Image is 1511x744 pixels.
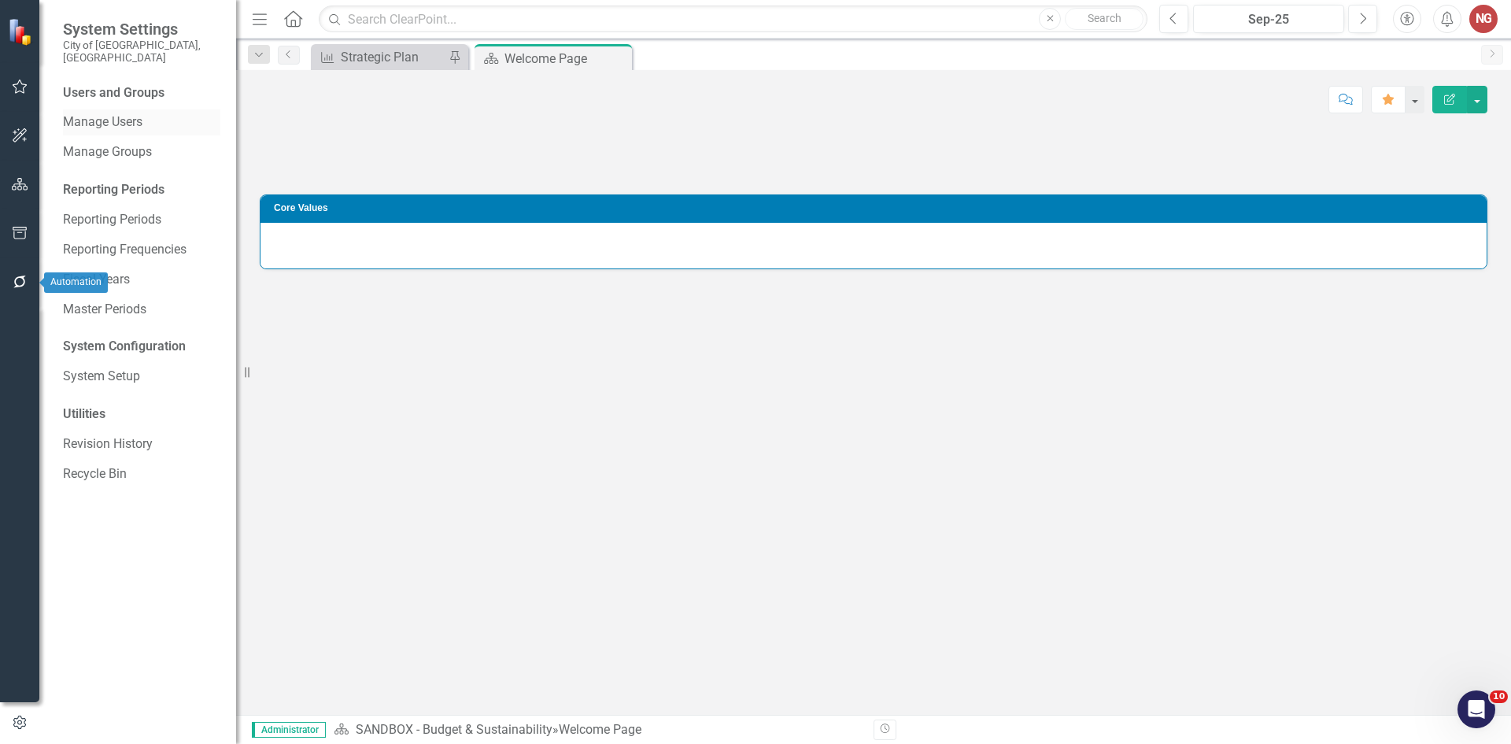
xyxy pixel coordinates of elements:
h3: Core Values [274,203,1479,213]
a: Revision History [63,435,220,453]
a: Recycle Bin [63,465,220,483]
button: Sep-25 [1193,5,1344,33]
a: Fiscal Years [63,271,220,289]
span: 10 [1490,690,1508,703]
a: Reporting Frequencies [63,241,220,259]
img: ClearPoint Strategy [8,18,35,46]
div: » [334,721,862,739]
a: Master Periods [63,301,220,319]
a: Strategic Plan [315,47,445,67]
a: System Setup [63,368,220,386]
div: Reporting Periods [63,181,220,199]
div: Users and Groups [63,84,220,102]
div: Utilities [63,405,220,424]
div: System Configuration [63,338,220,356]
a: Manage Groups [63,143,220,161]
div: Automation [44,272,108,293]
input: Search ClearPoint... [319,6,1147,33]
a: Reporting Periods [63,211,220,229]
small: City of [GEOGRAPHIC_DATA], [GEOGRAPHIC_DATA] [63,39,220,65]
a: SANDBOX - Budget & Sustainability [356,722,552,737]
button: Search [1065,8,1143,30]
span: Search [1088,12,1121,24]
span: Administrator [252,722,326,738]
a: Manage Users [63,113,220,131]
div: Sep-25 [1199,10,1339,29]
button: NG [1469,5,1498,33]
iframe: Intercom live chat [1457,690,1495,728]
div: Welcome Page [504,49,628,68]
div: Welcome Page [559,722,641,737]
span: System Settings [63,20,220,39]
div: Strategic Plan [341,47,445,67]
